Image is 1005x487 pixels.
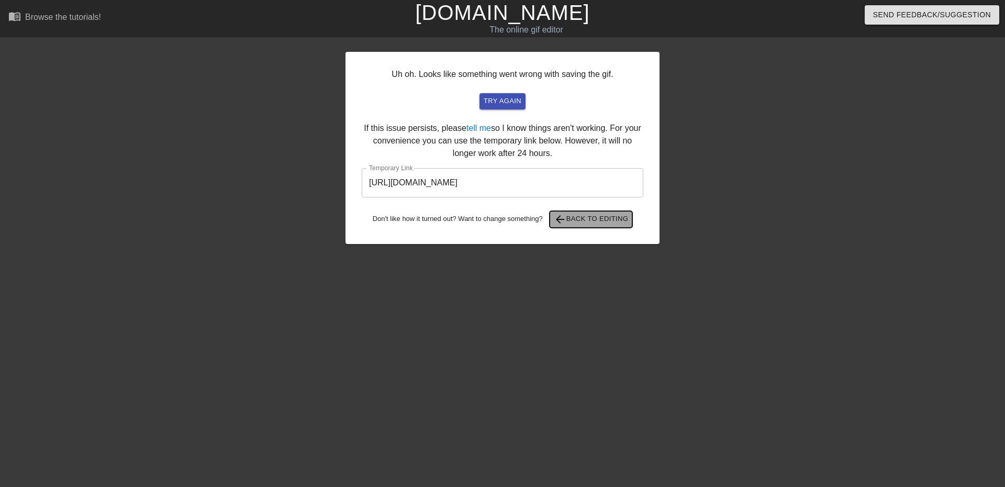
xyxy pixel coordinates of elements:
div: Don't like how it turned out? Want to change something? [362,211,643,228]
span: Send Feedback/Suggestion [873,8,991,21]
span: Back to Editing [554,213,629,226]
div: The online gif editor [340,24,712,36]
div: Uh oh. Looks like something went wrong with saving the gif. If this issue persists, please so I k... [345,52,660,244]
span: menu_book [8,10,21,23]
a: [DOMAIN_NAME] [415,1,589,24]
span: arrow_back [554,213,566,226]
div: Browse the tutorials! [25,13,101,21]
button: try again [479,93,526,109]
button: Send Feedback/Suggestion [865,5,999,25]
a: Browse the tutorials! [8,10,101,26]
a: tell me [466,124,491,132]
button: Back to Editing [550,211,633,228]
input: bare [362,168,643,197]
span: try again [484,95,521,107]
